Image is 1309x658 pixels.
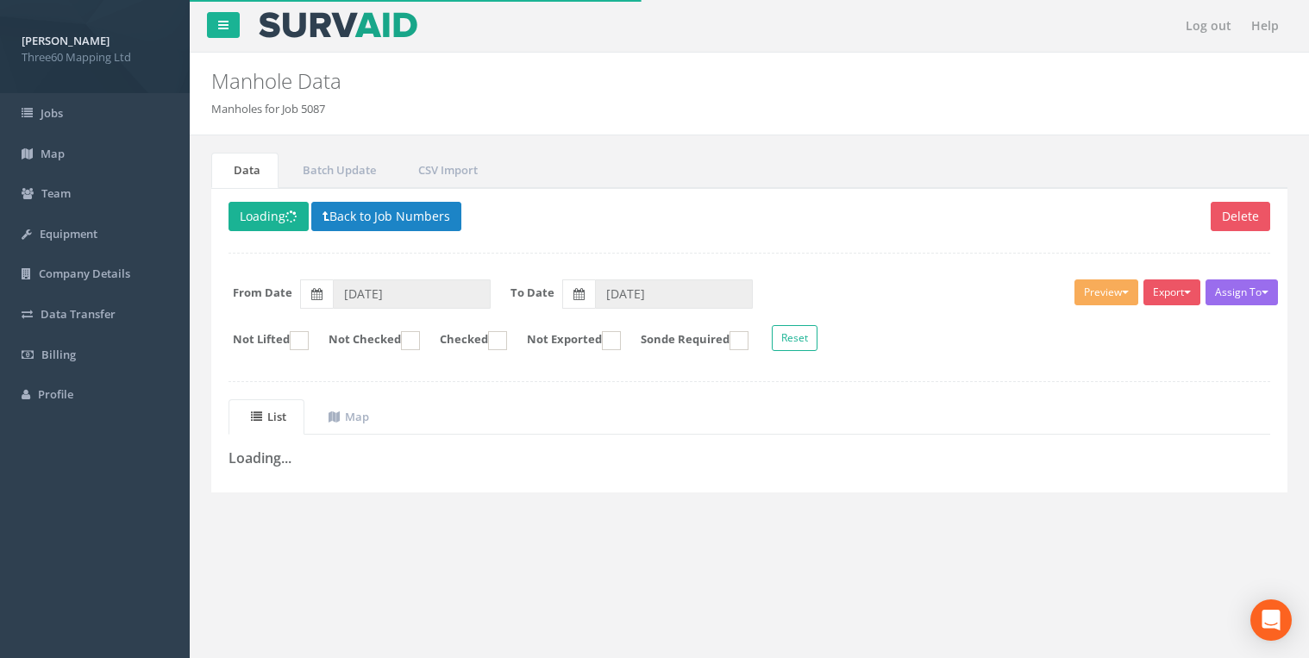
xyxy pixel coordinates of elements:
[396,153,496,188] a: CSV Import
[595,279,753,309] input: To Date
[229,451,1270,467] h3: Loading...
[40,226,97,241] span: Equipment
[216,331,309,350] label: Not Lifted
[22,49,168,66] span: Three60 Mapping Ltd
[211,153,279,188] a: Data
[211,101,325,117] li: Manholes for Job 5087
[772,325,817,351] button: Reset
[38,386,73,402] span: Profile
[623,331,748,350] label: Sonde Required
[22,33,110,48] strong: [PERSON_NAME]
[1143,279,1200,305] button: Export
[1211,202,1270,231] button: Delete
[229,202,309,231] button: Loading
[39,266,130,281] span: Company Details
[311,331,420,350] label: Not Checked
[306,399,387,435] a: Map
[423,331,507,350] label: Checked
[510,285,554,301] label: To Date
[1250,599,1292,641] div: Open Intercom Messenger
[1074,279,1138,305] button: Preview
[329,409,369,424] uib-tab-heading: Map
[229,399,304,435] a: List
[211,70,1104,92] h2: Manhole Data
[41,105,63,121] span: Jobs
[1206,279,1278,305] button: Assign To
[510,331,621,350] label: Not Exported
[333,279,491,309] input: From Date
[233,285,292,301] label: From Date
[311,202,461,231] button: Back to Job Numbers
[22,28,168,65] a: [PERSON_NAME] Three60 Mapping Ltd
[41,185,71,201] span: Team
[280,153,394,188] a: Batch Update
[41,146,65,161] span: Map
[251,409,286,424] uib-tab-heading: List
[41,347,76,362] span: Billing
[41,306,116,322] span: Data Transfer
